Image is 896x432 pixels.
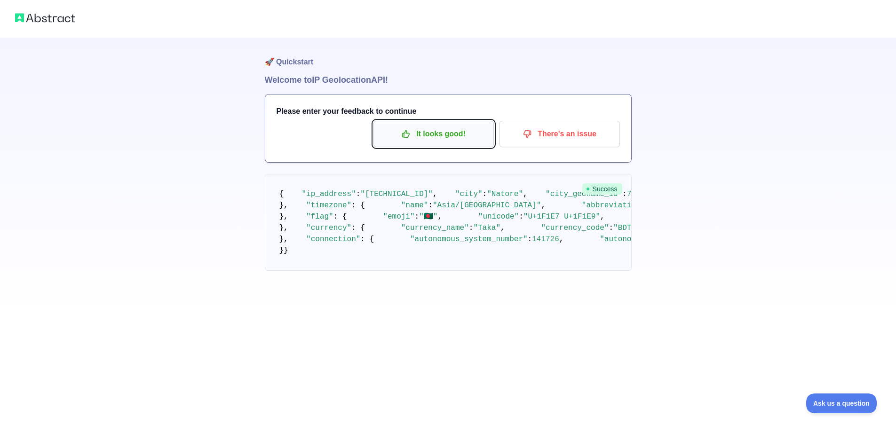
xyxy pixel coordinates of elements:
[613,224,636,232] span: "BDT"
[265,38,632,73] h1: 🚀 Quickstart
[546,190,622,198] span: "city_geoname_id"
[507,126,613,142] p: There's an issue
[559,235,564,243] span: ,
[360,235,374,243] span: : {
[15,11,75,24] img: Abstract logo
[523,212,600,221] span: "U+1F1E7 U+1F1E9"
[483,190,487,198] span: :
[622,190,627,198] span: :
[519,212,523,221] span: :
[600,212,605,221] span: ,
[500,121,620,147] button: There's an issue
[279,190,284,198] span: {
[478,212,519,221] span: "unicode"
[306,224,351,232] span: "currency"
[437,212,442,221] span: ,
[415,212,420,221] span: :
[410,235,528,243] span: "autonomous_system_number"
[487,190,523,198] span: "Natore"
[306,235,360,243] span: "connection"
[306,212,333,221] span: "flag"
[265,73,632,86] h1: Welcome to IP Geolocation API!
[532,235,559,243] span: 141726
[806,393,877,413] iframe: Toggle Customer Support
[373,121,494,147] button: It looks good!
[306,201,351,210] span: "timezone"
[433,201,541,210] span: "Asia/[GEOGRAPHIC_DATA]"
[469,224,474,232] span: :
[627,190,658,198] span: 7483813
[528,235,532,243] span: :
[356,190,361,198] span: :
[401,224,469,232] span: "currency_name"
[383,212,414,221] span: "emoji"
[600,235,744,243] span: "autonomous_system_organization"
[582,183,622,195] span: Success
[277,106,620,117] h3: Please enter your feedback to continue
[541,224,609,232] span: "currency_code"
[428,201,433,210] span: :
[473,224,500,232] span: "Taka"
[302,190,356,198] span: "ip_address"
[360,190,433,198] span: "[TECHNICAL_ID]"
[582,201,645,210] span: "abbreviation"
[401,201,428,210] span: "name"
[523,190,528,198] span: ,
[609,224,613,232] span: :
[541,201,546,210] span: ,
[381,126,487,142] p: It looks good!
[433,190,437,198] span: ,
[333,212,347,221] span: : {
[351,201,365,210] span: : {
[500,224,505,232] span: ,
[419,212,437,221] span: "🇧🇩"
[455,190,483,198] span: "city"
[351,224,365,232] span: : {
